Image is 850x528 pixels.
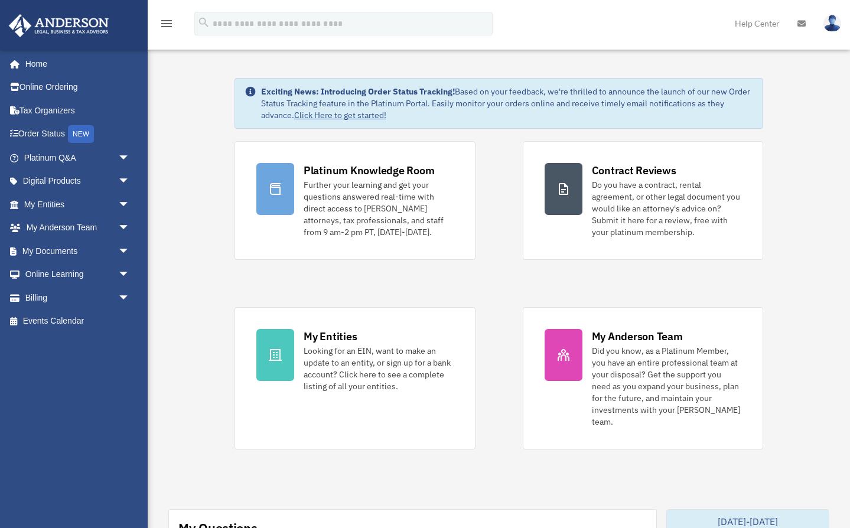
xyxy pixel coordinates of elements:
[523,141,764,260] a: Contract Reviews Do you have a contract, rental agreement, or other legal document you would like...
[8,52,142,76] a: Home
[592,329,683,344] div: My Anderson Team
[261,86,455,97] strong: Exciting News: Introducing Order Status Tracking!
[304,329,357,344] div: My Entities
[8,76,148,99] a: Online Ordering
[197,16,210,29] i: search
[118,263,142,287] span: arrow_drop_down
[294,110,386,120] a: Click Here to get started!
[8,146,148,170] a: Platinum Q&Aarrow_drop_down
[8,286,148,309] a: Billingarrow_drop_down
[118,216,142,240] span: arrow_drop_down
[159,17,174,31] i: menu
[118,193,142,217] span: arrow_drop_down
[118,239,142,263] span: arrow_drop_down
[592,179,742,238] div: Do you have a contract, rental agreement, or other legal document you would like an attorney's ad...
[8,263,148,286] a: Online Learningarrow_drop_down
[5,14,112,37] img: Anderson Advisors Platinum Portal
[118,286,142,310] span: arrow_drop_down
[235,141,476,260] a: Platinum Knowledge Room Further your learning and get your questions answered real-time with dire...
[235,307,476,449] a: My Entities Looking for an EIN, want to make an update to an entity, or sign up for a bank accoun...
[8,122,148,146] a: Order StatusNEW
[304,179,454,238] div: Further your learning and get your questions answered real-time with direct access to [PERSON_NAM...
[8,216,148,240] a: My Anderson Teamarrow_drop_down
[304,345,454,392] div: Looking for an EIN, want to make an update to an entity, or sign up for a bank account? Click her...
[159,21,174,31] a: menu
[592,345,742,428] div: Did you know, as a Platinum Member, you have an entire professional team at your disposal? Get th...
[8,309,148,333] a: Events Calendar
[8,239,148,263] a: My Documentsarrow_drop_down
[118,146,142,170] span: arrow_drop_down
[8,193,148,216] a: My Entitiesarrow_drop_down
[8,99,148,122] a: Tax Organizers
[8,170,148,193] a: Digital Productsarrow_drop_down
[304,163,435,178] div: Platinum Knowledge Room
[68,125,94,143] div: NEW
[261,86,753,121] div: Based on your feedback, we're thrilled to announce the launch of our new Order Status Tracking fe...
[118,170,142,194] span: arrow_drop_down
[592,163,676,178] div: Contract Reviews
[523,307,764,449] a: My Anderson Team Did you know, as a Platinum Member, you have an entire professional team at your...
[823,15,841,32] img: User Pic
